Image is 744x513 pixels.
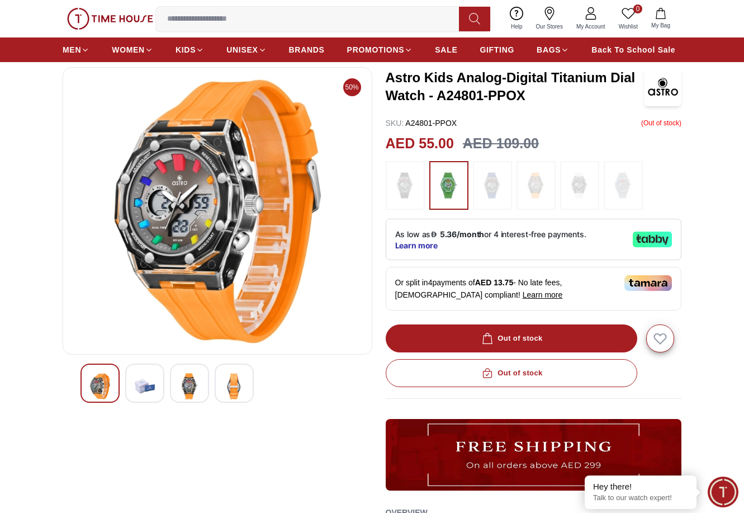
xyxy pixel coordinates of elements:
[226,44,258,55] span: UNISEX
[176,40,204,60] a: KIDS
[347,44,405,55] span: PROMOTIONS
[386,119,404,128] span: SKU :
[566,167,594,205] img: ...
[386,419,682,490] img: ...
[641,117,681,129] p: ( Out of stock )
[435,44,457,55] span: SALE
[480,40,514,60] a: GIFTING
[179,373,200,399] img: Astro Kids Analog-Digital Black Dial Watch - A24801-PPBB
[529,4,570,33] a: Our Stores
[347,40,413,60] a: PROMOTIONS
[176,44,196,55] span: KIDS
[135,373,155,399] img: Astro Kids Analog-Digital Black Dial Watch - A24801-PPBB
[112,40,153,60] a: WOMEN
[532,22,567,31] span: Our Stores
[624,275,672,291] img: Tamara
[386,117,457,129] p: A24801-PPOX
[112,44,145,55] span: WOMEN
[644,67,681,106] img: Astro Kids Analog-Digital Titanium Dial Watch - A24801-PPOX
[614,22,642,31] span: Wishlist
[72,77,363,345] img: Astro Kids Analog-Digital Black Dial Watch - A24801-PPBB
[593,493,688,503] p: Talk to our watch expert!
[612,4,645,33] a: 0Wishlist
[504,4,529,33] a: Help
[708,477,738,507] div: Chat Widget
[522,167,550,205] img: ...
[289,40,325,60] a: BRANDS
[90,373,110,399] img: Astro Kids Analog-Digital Black Dial Watch - A24801-PPBB
[645,6,677,32] button: My Bag
[386,267,682,310] div: Or split in 4 payments of - No late fees, [DEMOGRAPHIC_DATA] compliant!
[63,44,81,55] span: MEN
[386,133,454,154] h2: AED 55.00
[633,4,642,13] span: 0
[506,22,527,31] span: Help
[593,481,688,492] div: Hey there!
[480,44,514,55] span: GIFTING
[343,78,361,96] span: 50%
[475,278,513,287] span: AED 13.75
[226,40,266,60] a: UNISEX
[591,44,675,55] span: Back To School Sale
[386,69,645,105] h3: Astro Kids Analog-Digital Titanium Dial Watch - A24801-PPOX
[435,167,463,205] img: ...
[63,40,89,60] a: MEN
[289,44,325,55] span: BRANDS
[435,40,457,60] a: SALE
[523,290,563,299] span: Learn more
[224,373,244,399] img: Astro Kids Analog-Digital Black Dial Watch - A24801-PPBB
[572,22,610,31] span: My Account
[67,8,153,30] img: ...
[609,167,637,205] img: ...
[537,44,561,55] span: BAGS
[537,40,569,60] a: BAGS
[647,21,675,30] span: My Bag
[591,40,675,60] a: Back To School Sale
[463,133,539,154] h3: AED 109.00
[391,167,419,205] img: ...
[478,167,506,205] img: ...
